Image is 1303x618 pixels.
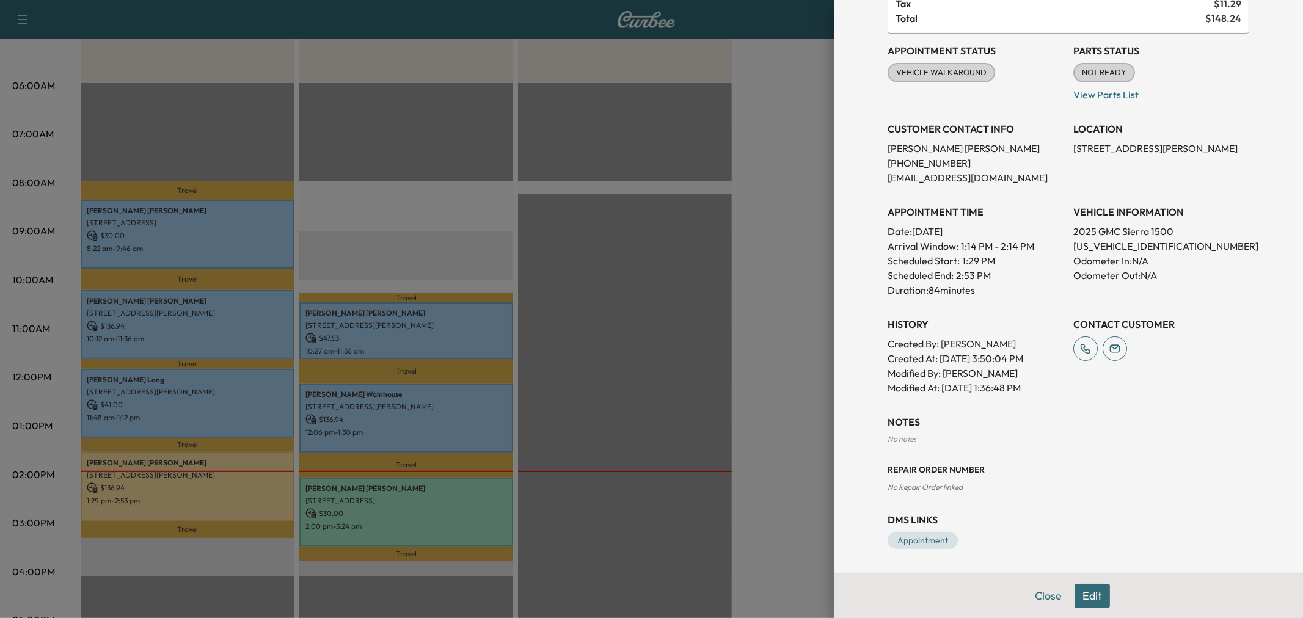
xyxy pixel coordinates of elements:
[888,415,1249,429] h3: NOTES
[1073,239,1249,253] p: [US_VEHICLE_IDENTIFICATION_NUMBER]
[888,205,1064,219] h3: APPOINTMENT TIME
[1073,82,1249,102] p: View Parts List
[1075,67,1134,79] span: NOT READY
[1073,141,1249,156] p: [STREET_ADDRESS][PERSON_NAME]
[962,253,995,268] p: 1:29 PM
[888,512,1249,527] h3: DMS Links
[1073,43,1249,58] h3: Parts Status
[888,239,1064,253] p: Arrival Window:
[896,11,1205,26] span: Total
[888,253,960,268] p: Scheduled Start:
[888,224,1064,239] p: Date: [DATE]
[1073,253,1249,268] p: Odometer In: N/A
[888,380,1064,395] p: Modified At : [DATE] 1:36:48 PM
[889,67,994,79] span: VEHICLE WALKAROUND
[888,283,1064,297] p: Duration: 84 minutes
[888,317,1064,332] h3: History
[888,351,1064,366] p: Created At : [DATE] 3:50:04 PM
[1073,205,1249,219] h3: VEHICLE INFORMATION
[888,156,1064,170] p: [PHONE_NUMBER]
[888,170,1064,185] p: [EMAIL_ADDRESS][DOMAIN_NAME]
[888,482,963,492] span: No Repair Order linked
[888,434,1249,444] div: No notes
[1073,317,1249,332] h3: CONTACT CUSTOMER
[888,366,1064,380] p: Modified By : [PERSON_NAME]
[888,268,954,283] p: Scheduled End:
[1027,584,1070,608] button: Close
[1073,224,1249,239] p: 2025 GMC Sierra 1500
[1073,268,1249,283] p: Odometer Out: N/A
[888,336,1064,351] p: Created By : [PERSON_NAME]
[888,532,958,549] a: Appointment
[888,463,1249,476] h3: Repair Order number
[888,122,1064,136] h3: CUSTOMER CONTACT INFO
[956,268,991,283] p: 2:53 PM
[1073,122,1249,136] h3: LOCATION
[1075,584,1110,608] button: Edit
[961,239,1034,253] span: 1:14 PM - 2:14 PM
[1205,11,1241,26] span: $ 148.24
[888,141,1064,156] p: [PERSON_NAME] [PERSON_NAME]
[888,43,1064,58] h3: Appointment Status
